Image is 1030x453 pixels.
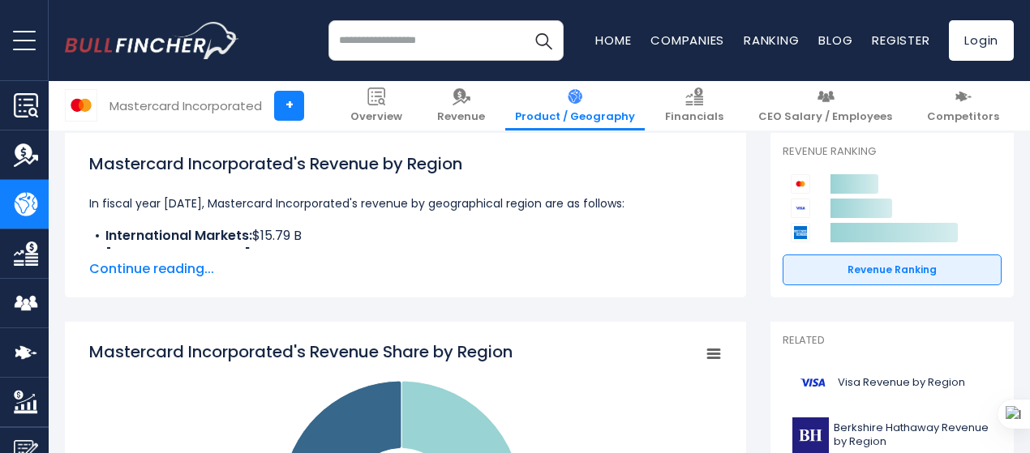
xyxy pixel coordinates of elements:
[655,81,733,130] a: Financials
[523,20,564,61] button: Search
[274,91,304,121] a: +
[783,145,1002,159] p: Revenue Ranking
[437,110,485,124] span: Revenue
[792,365,833,401] img: V logo
[89,152,722,176] h1: Mastercard Incorporated's Revenue by Region
[105,246,254,264] b: [GEOGRAPHIC_DATA]:
[838,376,965,390] span: Visa Revenue by Region
[105,226,252,245] b: International Markets:
[665,110,723,124] span: Financials
[89,340,513,363] tspan: Mastercard Incorporated's Revenue Share by Region
[783,361,1002,405] a: Visa Revenue by Region
[65,22,239,59] a: Go to homepage
[791,223,810,242] img: American Express Company competitors logo
[595,32,631,49] a: Home
[65,22,239,59] img: bullfincher logo
[341,81,412,130] a: Overview
[818,32,852,49] a: Blog
[949,20,1014,61] a: Login
[350,110,402,124] span: Overview
[650,32,724,49] a: Companies
[758,110,892,124] span: CEO Salary / Employees
[744,32,799,49] a: Ranking
[834,421,992,449] span: Berkshire Hathaway Revenue by Region
[783,254,1002,285] a: Revenue Ranking
[427,81,495,130] a: Revenue
[749,81,902,130] a: CEO Salary / Employees
[791,174,810,194] img: Mastercard Incorporated competitors logo
[109,96,262,115] div: Mastercard Incorporated
[872,32,929,49] a: Register
[927,110,999,124] span: Competitors
[505,81,645,130] a: Product / Geography
[66,90,97,121] img: MA logo
[89,226,722,246] li: $15.79 B
[515,110,635,124] span: Product / Geography
[89,246,722,265] li: $12.38 B
[917,81,1009,130] a: Competitors
[791,199,810,218] img: Visa competitors logo
[89,194,722,213] p: In fiscal year [DATE], Mastercard Incorporated's revenue by geographical region are as follows:
[89,259,722,279] span: Continue reading...
[783,334,1002,348] p: Related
